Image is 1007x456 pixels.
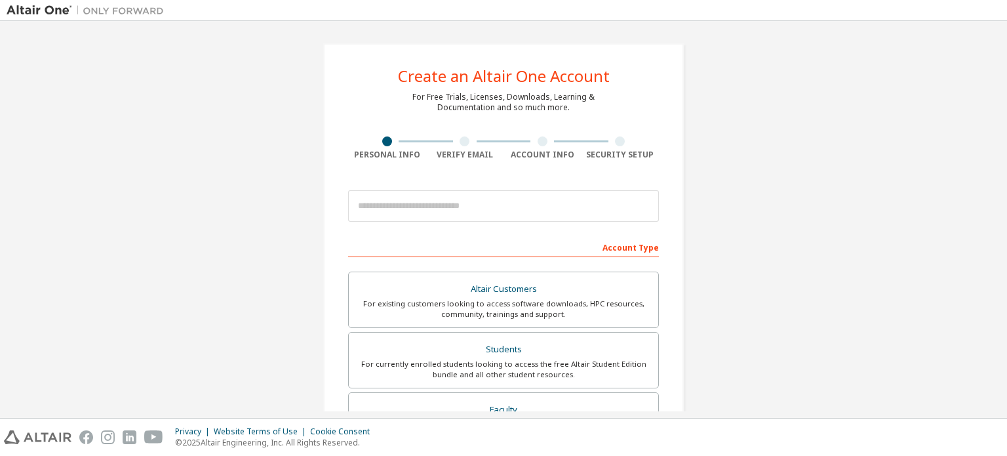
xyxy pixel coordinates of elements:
img: Altair One [7,4,170,17]
div: Faculty [357,401,650,419]
div: For currently enrolled students looking to access the free Altair Student Edition bundle and all ... [357,359,650,380]
img: linkedin.svg [123,430,136,444]
img: altair_logo.svg [4,430,71,444]
p: © 2025 Altair Engineering, Inc. All Rights Reserved. [175,437,378,448]
div: Privacy [175,426,214,437]
img: facebook.svg [79,430,93,444]
div: Personal Info [348,150,426,160]
div: Security Setup [582,150,660,160]
div: Verify Email [426,150,504,160]
img: youtube.svg [144,430,163,444]
div: Website Terms of Use [214,426,310,437]
div: Students [357,341,650,359]
div: Account Type [348,236,659,257]
div: Create an Altair One Account [398,68,610,84]
div: Cookie Consent [310,426,378,437]
div: Account Info [503,150,582,160]
div: Altair Customers [357,280,650,299]
div: For Free Trials, Licenses, Downloads, Learning & Documentation and so much more. [412,92,595,113]
img: instagram.svg [101,430,115,444]
div: For existing customers looking to access software downloads, HPC resources, community, trainings ... [357,299,650,320]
